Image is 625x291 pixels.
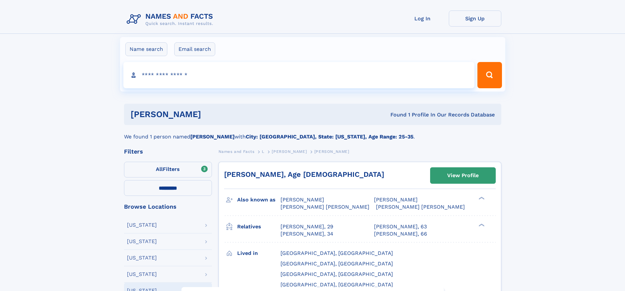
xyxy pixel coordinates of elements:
[374,223,427,230] a: [PERSON_NAME], 63
[314,149,349,154] span: [PERSON_NAME]
[237,248,281,259] h3: Lived in
[281,271,393,277] span: [GEOGRAPHIC_DATA], [GEOGRAPHIC_DATA]
[281,204,369,210] span: [PERSON_NAME] [PERSON_NAME]
[272,147,307,156] a: [PERSON_NAME]
[262,149,264,154] span: L
[123,62,475,88] input: search input
[374,230,427,238] a: [PERSON_NAME], 66
[127,255,157,260] div: [US_STATE]
[127,272,157,277] div: [US_STATE]
[127,239,157,244] div: [US_STATE]
[374,197,418,203] span: [PERSON_NAME]
[124,149,212,155] div: Filters
[174,42,215,56] label: Email search
[447,168,479,183] div: View Profile
[125,42,167,56] label: Name search
[296,111,495,118] div: Found 1 Profile In Our Records Database
[396,10,449,27] a: Log In
[237,221,281,232] h3: Relatives
[281,230,333,238] a: [PERSON_NAME], 34
[272,149,307,154] span: [PERSON_NAME]
[430,168,495,183] a: View Profile
[190,134,235,140] b: [PERSON_NAME]
[376,204,465,210] span: [PERSON_NAME] [PERSON_NAME]
[477,196,485,200] div: ❯
[449,10,501,27] a: Sign Up
[246,134,413,140] b: City: [GEOGRAPHIC_DATA], State: [US_STATE], Age Range: 25-35
[131,110,296,118] h1: [PERSON_NAME]
[124,162,212,177] label: Filters
[237,194,281,205] h3: Also known as
[281,197,324,203] span: [PERSON_NAME]
[124,204,212,210] div: Browse Locations
[281,250,393,256] span: [GEOGRAPHIC_DATA], [GEOGRAPHIC_DATA]
[281,281,393,288] span: [GEOGRAPHIC_DATA], [GEOGRAPHIC_DATA]
[281,260,393,267] span: [GEOGRAPHIC_DATA], [GEOGRAPHIC_DATA]
[124,10,219,28] img: Logo Names and Facts
[124,125,501,141] div: We found 1 person named with .
[127,222,157,228] div: [US_STATE]
[477,62,502,88] button: Search Button
[477,223,485,227] div: ❯
[156,166,163,172] span: All
[219,147,255,156] a: Names and Facts
[281,223,333,230] a: [PERSON_NAME], 29
[224,170,384,178] a: [PERSON_NAME], Age [DEMOGRAPHIC_DATA]
[262,147,264,156] a: L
